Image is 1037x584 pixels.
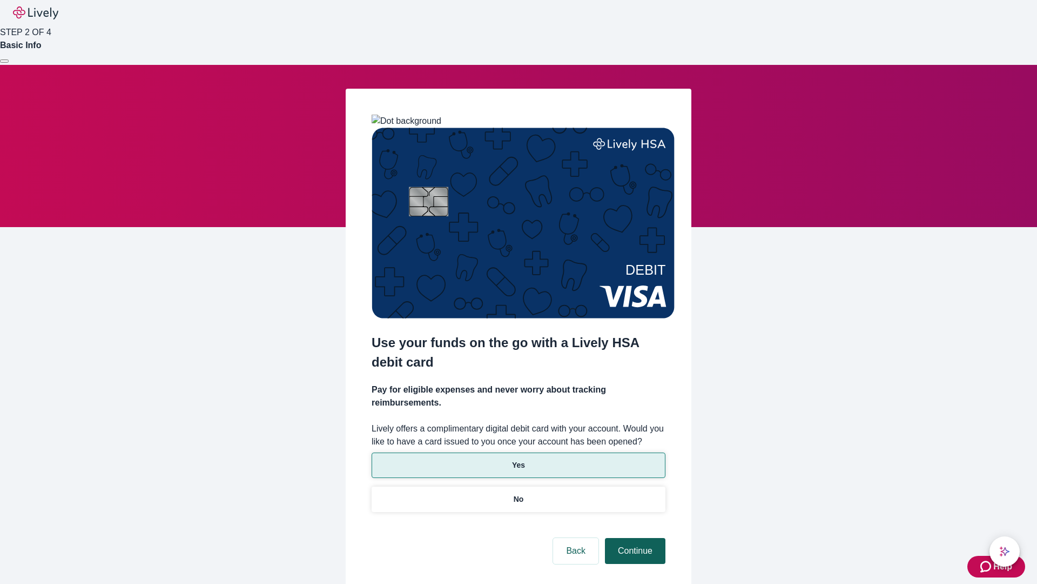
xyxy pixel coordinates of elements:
h2: Use your funds on the go with a Lively HSA debit card [372,333,665,372]
p: Yes [512,460,525,471]
label: Lively offers a complimentary digital debit card with your account. Would you like to have a card... [372,422,665,448]
button: No [372,487,665,512]
img: Lively [13,6,58,19]
span: Help [993,560,1012,573]
button: chat [989,536,1020,567]
button: Yes [372,453,665,478]
img: Dot background [372,115,441,128]
h4: Pay for eligible expenses and never worry about tracking reimbursements. [372,383,665,409]
svg: Zendesk support icon [980,560,993,573]
button: Back [553,538,598,564]
img: Debit card [372,128,675,318]
button: Zendesk support iconHelp [967,556,1025,578]
p: No [514,494,524,505]
svg: Lively AI Assistant [999,546,1010,557]
button: Continue [605,538,665,564]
